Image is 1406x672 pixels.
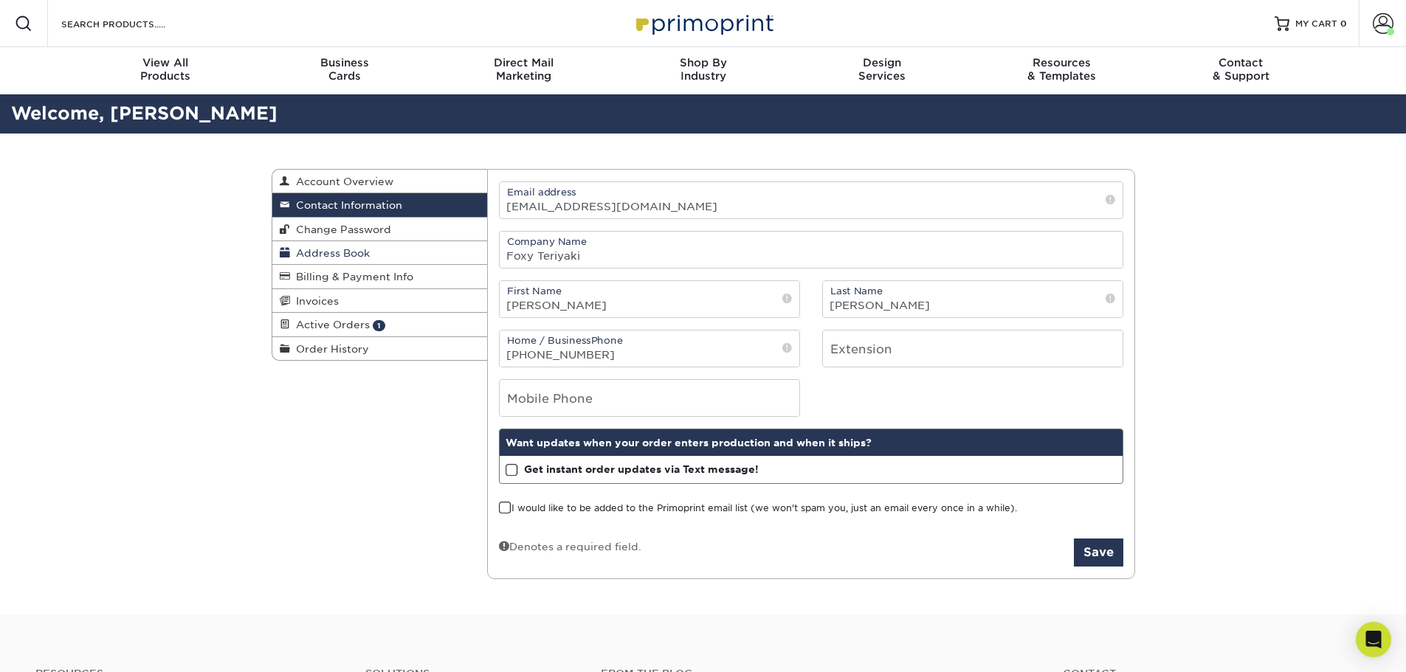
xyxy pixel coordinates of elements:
a: Change Password [272,218,488,241]
span: Active Orders [290,319,370,330]
span: Change Password [290,224,391,235]
span: Shop By [613,56,793,69]
span: MY CART [1295,18,1337,30]
span: View All [76,56,255,69]
a: BusinessCards [255,47,434,94]
span: 0 [1340,18,1347,29]
iframe: Google Customer Reviews [4,627,125,667]
div: Products [76,56,255,83]
button: Save [1074,538,1123,567]
a: Address Book [272,241,488,265]
span: Billing & Payment Info [290,271,413,283]
span: Contact [1151,56,1331,69]
span: Account Overview [290,176,393,187]
input: SEARCH PRODUCTS..... [60,15,204,32]
div: Denotes a required field. [499,538,641,554]
div: Want updates when your order enters production and when it ships? [500,429,1123,456]
a: Invoices [272,289,488,313]
label: I would like to be added to the Primoprint email list (we won't spam you, just an email every onc... [499,502,1017,516]
div: Industry [613,56,793,83]
strong: Get instant order updates via Text message! [524,463,759,475]
span: 1 [373,320,385,331]
a: Contact Information [272,193,488,217]
a: View AllProducts [76,47,255,94]
span: Resources [972,56,1151,69]
div: Marketing [434,56,613,83]
span: Direct Mail [434,56,613,69]
span: Design [793,56,972,69]
span: Invoices [290,295,339,307]
div: & Support [1151,56,1331,83]
span: Business [255,56,434,69]
div: Services [793,56,972,83]
div: Open Intercom Messenger [1356,622,1391,657]
a: DesignServices [793,47,972,94]
img: Primoprint [630,7,777,39]
a: Billing & Payment Info [272,265,488,288]
span: Contact Information [290,199,402,211]
span: Order History [290,343,369,355]
a: Contact& Support [1151,47,1331,94]
a: Order History [272,337,488,360]
span: Address Book [290,247,370,259]
a: Direct MailMarketing [434,47,613,94]
a: Shop ByIndustry [613,47,793,94]
a: Account Overview [272,170,488,193]
a: Active Orders 1 [272,313,488,336]
div: & Templates [972,56,1151,83]
div: Cards [255,56,434,83]
a: Resources& Templates [972,47,1151,94]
